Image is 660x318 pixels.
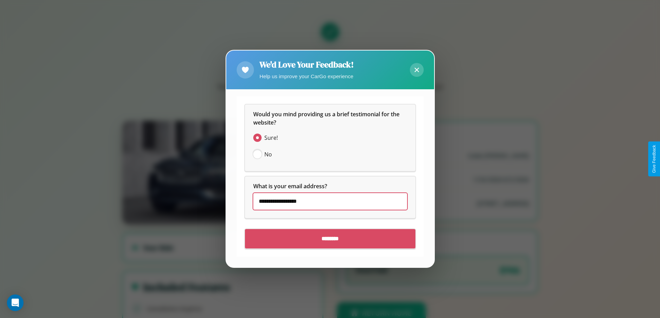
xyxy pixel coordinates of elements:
[264,134,278,142] span: Sure!
[7,294,24,311] div: Open Intercom Messenger
[253,183,327,190] span: What is your email address?
[264,151,272,159] span: No
[652,145,657,173] div: Give Feedback
[259,72,354,81] p: Help us improve your CarGo experience
[259,59,354,70] h2: We'd Love Your Feedback!
[253,111,401,127] span: Would you mind providing us a brief testimonial for the website?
